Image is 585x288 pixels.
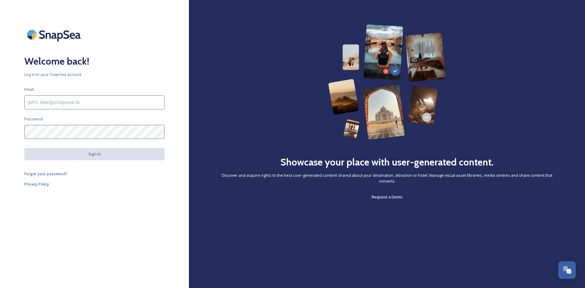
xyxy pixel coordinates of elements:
[24,24,85,45] img: SnapSea Logo
[328,24,446,140] img: 63b42ca75bacad526042e722_Group%20154-p-800.png
[24,180,165,188] a: Privacy Policy
[213,172,561,184] span: Discover and acquire rights to the best user-generated content shared about your destination, att...
[558,261,576,279] button: Open Chat
[372,194,402,200] span: Request a Demo
[24,170,165,177] a: Forgot your password?
[24,181,49,187] span: Privacy Policy
[24,171,67,176] span: Forgot your password?
[24,87,34,92] span: Email
[24,72,165,77] span: Log in to your SnapSea account
[24,148,165,160] button: Sign in
[24,54,165,69] h2: Welcome back!
[372,193,402,201] a: Request a Demo
[280,155,494,169] h2: Showcase your place with user-generated content.
[24,116,43,122] span: Password
[24,95,165,109] input: john.doe@snapsea.io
